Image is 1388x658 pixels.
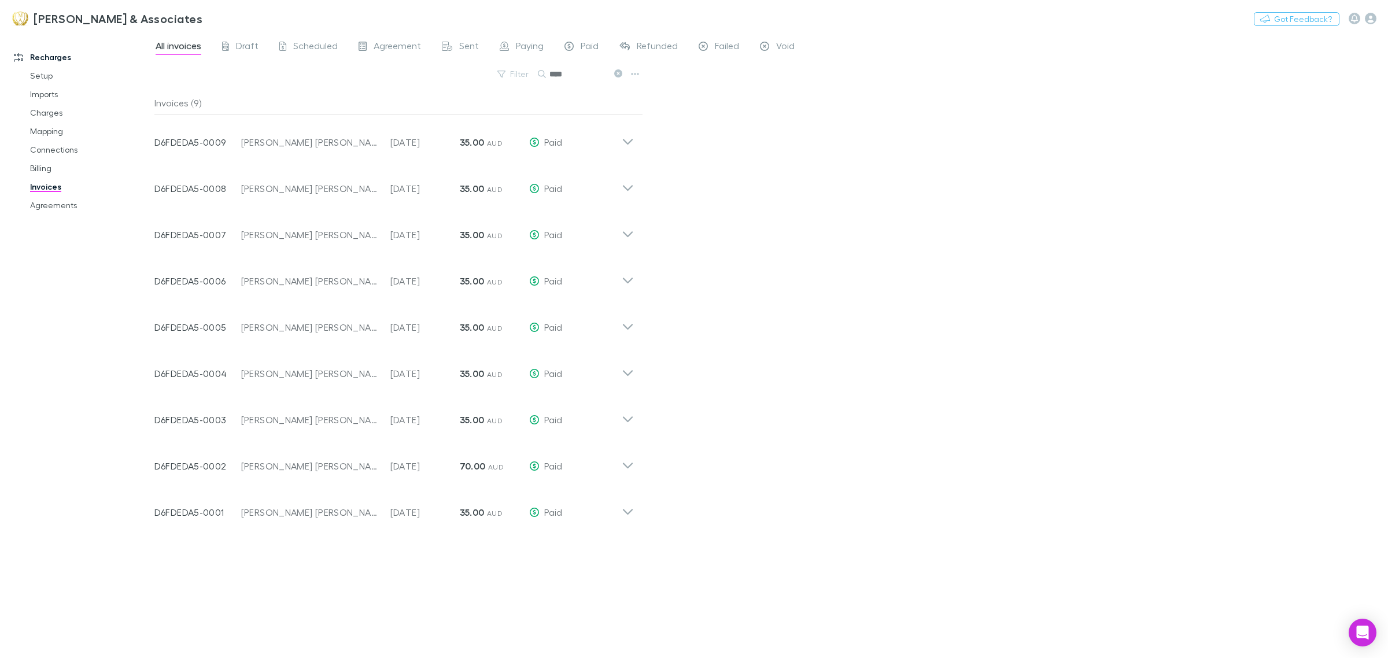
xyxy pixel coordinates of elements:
[460,136,485,148] strong: 35.00
[460,368,485,379] strong: 35.00
[492,67,536,81] button: Filter
[581,40,599,55] span: Paid
[544,414,562,425] span: Paid
[390,367,460,380] p: [DATE]
[145,207,643,253] div: D6FDEDA5-0007[PERSON_NAME] [PERSON_NAME][DATE]35.00 AUDPaid
[19,196,163,215] a: Agreements
[544,368,562,379] span: Paid
[19,141,163,159] a: Connections
[390,320,460,334] p: [DATE]
[293,40,338,55] span: Scheduled
[241,459,379,473] div: [PERSON_NAME] [PERSON_NAME]
[154,505,241,519] p: D6FDEDA5-0001
[241,182,379,195] div: [PERSON_NAME] [PERSON_NAME]
[145,346,643,392] div: D6FDEDA5-0004[PERSON_NAME] [PERSON_NAME][DATE]35.00 AUDPaid
[1349,619,1376,646] div: Open Intercom Messenger
[156,40,201,55] span: All invoices
[460,321,485,333] strong: 35.00
[390,459,460,473] p: [DATE]
[390,274,460,288] p: [DATE]
[487,416,503,425] span: AUD
[19,159,163,178] a: Billing
[145,114,643,161] div: D6FDEDA5-0009[PERSON_NAME] [PERSON_NAME][DATE]35.00 AUDPaid
[19,85,163,103] a: Imports
[460,275,485,287] strong: 35.00
[544,275,562,286] span: Paid
[487,509,503,517] span: AUD
[488,463,504,471] span: AUD
[1254,12,1339,26] button: Got Feedback?
[241,135,379,149] div: [PERSON_NAME] [PERSON_NAME]
[460,507,485,518] strong: 35.00
[460,229,485,241] strong: 35.00
[544,136,562,147] span: Paid
[154,459,241,473] p: D6FDEDA5-0002
[19,178,163,196] a: Invoices
[544,321,562,332] span: Paid
[154,320,241,334] p: D6FDEDA5-0005
[460,460,486,472] strong: 70.00
[390,228,460,242] p: [DATE]
[776,40,795,55] span: Void
[390,182,460,195] p: [DATE]
[487,278,503,286] span: AUD
[241,228,379,242] div: [PERSON_NAME] [PERSON_NAME]
[516,40,544,55] span: Paying
[19,122,163,141] a: Mapping
[544,183,562,194] span: Paid
[460,414,485,426] strong: 35.00
[145,392,643,438] div: D6FDEDA5-0003[PERSON_NAME] [PERSON_NAME][DATE]35.00 AUDPaid
[487,231,503,240] span: AUD
[459,40,479,55] span: Sent
[374,40,421,55] span: Agreement
[487,139,503,147] span: AUD
[145,161,643,207] div: D6FDEDA5-0008[PERSON_NAME] [PERSON_NAME][DATE]35.00 AUDPaid
[390,505,460,519] p: [DATE]
[145,438,643,485] div: D6FDEDA5-0002[PERSON_NAME] [PERSON_NAME][DATE]70.00 AUDPaid
[154,367,241,380] p: D6FDEDA5-0004
[19,66,163,85] a: Setup
[487,324,503,332] span: AUD
[154,182,241,195] p: D6FDEDA5-0008
[154,413,241,427] p: D6FDEDA5-0003
[637,40,678,55] span: Refunded
[19,103,163,122] a: Charges
[154,228,241,242] p: D6FDEDA5-0007
[544,460,562,471] span: Paid
[544,507,562,517] span: Paid
[715,40,739,55] span: Failed
[12,12,29,25] img: Moroney & Associates 's Logo
[236,40,259,55] span: Draft
[390,135,460,149] p: [DATE]
[241,274,379,288] div: [PERSON_NAME] [PERSON_NAME]
[34,12,202,25] h3: [PERSON_NAME] & Associates
[145,253,643,300] div: D6FDEDA5-0006[PERSON_NAME] [PERSON_NAME][DATE]35.00 AUDPaid
[241,505,379,519] div: [PERSON_NAME] [PERSON_NAME]
[145,485,643,531] div: D6FDEDA5-0001[PERSON_NAME] [PERSON_NAME][DATE]35.00 AUDPaid
[460,183,485,194] strong: 35.00
[487,185,503,194] span: AUD
[5,5,209,32] a: [PERSON_NAME] & Associates
[154,274,241,288] p: D6FDEDA5-0006
[487,370,503,379] span: AUD
[241,367,379,380] div: [PERSON_NAME] [PERSON_NAME]
[154,135,241,149] p: D6FDEDA5-0009
[2,48,163,66] a: Recharges
[390,413,460,427] p: [DATE]
[241,413,379,427] div: [PERSON_NAME] [PERSON_NAME]
[241,320,379,334] div: [PERSON_NAME] [PERSON_NAME]
[544,229,562,240] span: Paid
[145,300,643,346] div: D6FDEDA5-0005[PERSON_NAME] [PERSON_NAME][DATE]35.00 AUDPaid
